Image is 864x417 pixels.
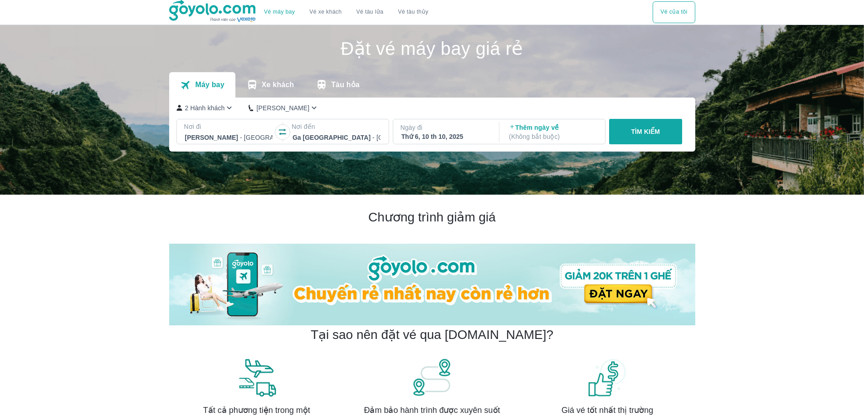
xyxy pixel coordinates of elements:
p: [PERSON_NAME] [256,103,309,113]
span: Tất cả phương tiện trong một [203,405,310,416]
button: Vé tàu thủy [391,1,435,23]
img: banner-home [169,244,695,325]
p: Nơi đến [292,122,381,131]
img: banner [236,358,277,397]
div: transportation tabs [169,72,371,98]
p: Ngày đi [400,123,490,132]
div: Thứ 6, 10 th 10, 2025 [401,132,489,141]
button: TÌM KIẾM [609,119,682,144]
p: Tàu hỏa [331,80,360,89]
p: ( Không bắt buộc ) [509,132,597,141]
p: Nơi đi [184,122,274,131]
a: Vé tàu lửa [349,1,391,23]
a: Vé máy bay [264,9,295,15]
p: TÌM KIẾM [631,127,660,136]
div: choose transportation mode [653,1,695,23]
button: Vé của tôi [653,1,695,23]
span: Đảm bảo hành trình được xuyên suốt [364,405,500,416]
span: Giá vé tốt nhất thị trường [561,405,653,416]
img: banner [411,358,452,397]
a: Vé xe khách [309,9,342,15]
button: [PERSON_NAME] [249,103,319,113]
img: banner [587,358,628,397]
p: 2 Hành khách [185,103,225,113]
div: choose transportation mode [257,1,435,23]
h1: Đặt vé máy bay giá rẻ [169,39,695,58]
p: Xe khách [262,80,294,89]
h2: Tại sao nên đặt vé qua [DOMAIN_NAME]? [311,327,553,343]
h2: Chương trình giảm giá [169,209,695,226]
p: Thêm ngày về [509,123,597,141]
button: 2 Hành khách [176,103,234,113]
p: Máy bay [195,80,225,89]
